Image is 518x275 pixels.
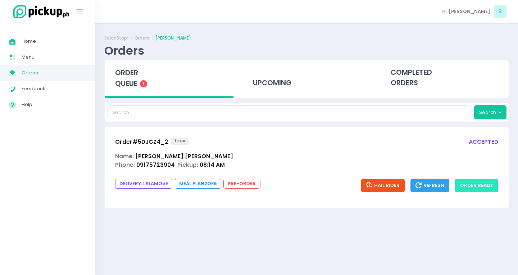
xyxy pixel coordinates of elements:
[115,68,138,88] span: order queue
[177,161,198,169] span: Pickup:
[115,138,168,146] span: Order# 5DJGZ4_2
[104,35,128,41] a: SaladStop!
[9,4,70,19] img: logo
[442,8,447,15] span: Hi,
[22,84,86,93] span: Feedback
[22,52,86,62] span: Menu
[155,35,191,41] a: [PERSON_NAME]
[474,105,506,119] button: Search
[494,5,506,18] span: S
[115,161,135,169] span: Phone:
[366,182,400,189] span: Hail Rider
[135,152,233,160] span: [PERSON_NAME] [PERSON_NAME]
[107,105,471,119] input: Search
[175,179,221,189] span: Meal Plan 2 of 5
[22,68,86,78] span: Orders
[455,179,498,192] button: order ready
[415,182,444,189] span: Refresh
[22,100,86,109] span: Help
[449,8,490,15] span: [PERSON_NAME]
[223,179,260,189] span: pre-order
[136,161,175,169] span: 09175723904
[469,138,498,147] div: accepted
[135,35,149,41] a: Orders
[171,138,189,145] span: 1 item
[115,152,134,160] span: Name:
[115,179,172,189] span: DELIVERY: lalamove
[242,60,371,96] div: upcoming
[200,161,225,169] span: 08:14 AM
[140,80,147,87] span: 1
[22,37,86,46] span: Home
[104,43,144,58] div: Orders
[380,60,509,96] div: completed orders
